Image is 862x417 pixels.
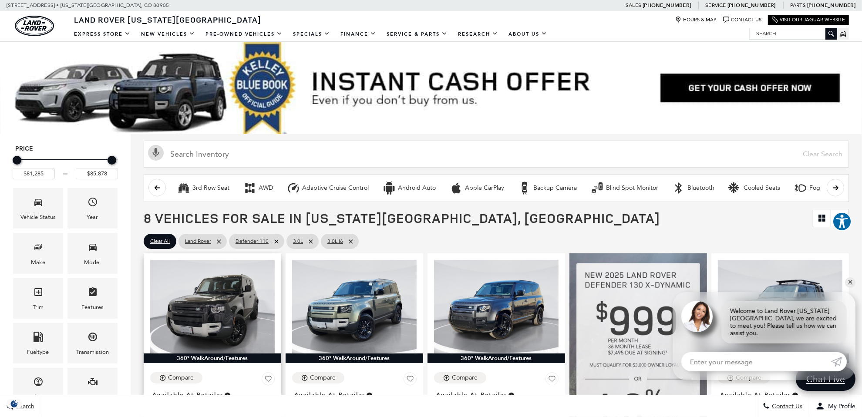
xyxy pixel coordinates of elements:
div: AWD [259,184,273,192]
button: Save Vehicle [545,372,559,389]
img: 2025 Land Rover Defender 110 S [292,260,417,353]
span: Land Rover [US_STATE][GEOGRAPHIC_DATA] [74,14,261,25]
span: My Profile [825,403,855,410]
a: Visit Our Jaguar Website [772,17,845,23]
a: [PHONE_NUMBER] [807,2,855,9]
div: YearYear [67,188,118,229]
div: Android Auto [383,182,396,195]
img: Opt-Out Icon [4,399,24,408]
button: Explore your accessibility options [832,212,852,231]
div: Make [31,258,45,267]
img: 2025 Land Rover Defender 110 X-Dynamic SE [434,260,559,353]
a: [STREET_ADDRESS] • [US_STATE][GEOGRAPHIC_DATA], CO 80905 [7,2,169,8]
span: Available at Retailer [152,390,223,400]
span: Land Rover [185,236,211,247]
div: FeaturesFeatures [67,278,118,319]
span: Year [88,195,98,212]
span: Go to slide 6 [439,118,448,126]
a: land-rover [15,16,54,36]
span: Parts [790,2,806,8]
div: ModelModel [67,233,118,273]
button: Cooled SeatsCooled Seats [724,179,785,197]
div: Adaptive Cruise Control [302,184,369,192]
span: Go to slide 2 [390,118,399,126]
span: Go to slide 8 [463,118,472,126]
h5: Price [15,145,115,153]
span: Mileage [33,374,44,392]
button: BluetoothBluetooth [667,179,719,197]
a: Finance [335,27,381,42]
div: Fog Lights [809,184,838,192]
div: Apple CarPlay [450,182,463,195]
div: Apple CarPlay [465,184,504,192]
span: 3.0L I6 [327,236,343,247]
a: [PHONE_NUMBER] [643,2,691,9]
svg: Click to toggle on voice search [148,145,164,161]
span: Model [88,239,98,257]
div: EngineEngine [67,368,118,408]
div: Mileage [28,392,48,402]
div: Features [81,303,104,312]
div: VehicleVehicle Status [13,188,63,229]
span: Service [705,2,726,8]
div: Blind Spot Monitor [606,184,658,192]
span: Available at Retailer [720,390,791,400]
button: scroll right [827,179,844,196]
div: Cooled Seats [728,182,741,195]
div: Bluetooth [687,184,714,192]
span: Defender 110 [236,236,269,247]
div: Compare [452,374,478,382]
button: Backup CameraBackup Camera [513,179,582,197]
span: Vehicle is in stock and ready for immediate delivery. Due to demand, availability is subject to c... [507,390,515,400]
span: Make [33,239,44,257]
button: Adaptive Cruise ControlAdaptive Cruise Control [282,179,374,197]
div: Fueltype [27,347,49,357]
img: Agent profile photo [681,301,713,332]
span: Go to slide 4 [414,118,423,126]
div: TrimTrim [13,278,63,319]
span: Clear All [150,236,170,247]
button: Apple CarPlayApple CarPlay [445,179,509,197]
a: Specials [288,27,335,42]
img: 2025 Land Rover Defender 110 S [150,260,275,353]
div: Trim [33,303,44,312]
a: Contact Us [723,17,761,23]
input: Minimum [13,168,55,179]
div: Fog Lights [794,182,807,195]
button: Android AutoAndroid Auto [378,179,441,197]
a: Research [453,27,503,42]
button: Compare Vehicle [434,372,486,383]
span: Features [88,285,98,303]
div: Compare [310,374,336,382]
div: Cooled Seats [744,184,780,192]
span: Vehicle is in stock and ready for immediate delivery. Due to demand, availability is subject to c... [791,390,799,400]
div: Backup Camera [518,182,531,195]
a: [PHONE_NUMBER] [727,2,776,9]
div: 360° WalkAround/Features [428,353,565,363]
div: Model [84,258,101,267]
a: Land Rover [US_STATE][GEOGRAPHIC_DATA] [69,14,266,25]
div: FueltypeFueltype [13,323,63,363]
button: Blind Spot MonitorBlind Spot Monitor [586,179,663,197]
span: Go to slide 7 [451,118,460,126]
div: MakeMake [13,233,63,273]
button: 3rd Row Seat3rd Row Seat [172,179,234,197]
span: 3.0L [293,236,303,247]
a: EXPRESS STORE [69,27,136,42]
div: Transmission [76,347,109,357]
aside: Accessibility Help Desk [832,212,852,233]
input: Maximum [76,168,118,179]
div: 3rd Row Seat [192,184,229,192]
div: 360° WalkAround/Features [286,353,423,363]
span: Contact Us [770,403,802,410]
a: Hours & Map [675,17,717,23]
section: Click to Open Cookie Consent Modal [4,399,24,408]
a: New Vehicles [136,27,200,42]
div: Year [87,212,98,222]
button: Save Vehicle [262,372,275,389]
span: Go to slide 1 [378,118,387,126]
span: Go to slide 5 [427,118,435,126]
div: Blind Spot Monitor [591,182,604,195]
div: 360° WalkAround/Features [144,353,281,363]
span: Vehicle is in stock and ready for immediate delivery. Due to demand, availability is subject to c... [223,390,231,400]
